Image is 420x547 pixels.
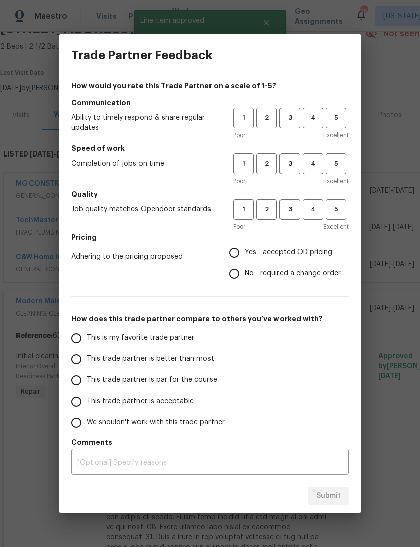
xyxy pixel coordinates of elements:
span: This trade partner is par for the course [87,375,217,385]
span: We shouldn't work with this trade partner [87,417,225,428]
span: This trade partner is acceptable [87,396,194,407]
h4: How would you rate this Trade Partner on a scale of 1-5? [71,81,349,91]
span: 4 [304,158,322,170]
span: This is my favorite trade partner [87,333,194,343]
span: 2 [257,204,276,215]
h5: How does this trade partner compare to others you’ve worked with? [71,314,349,324]
span: Yes - accepted OD pricing [245,247,332,258]
button: 1 [233,153,254,174]
h5: Speed of work [71,143,349,153]
span: Poor [233,176,245,186]
span: 4 [304,204,322,215]
h5: Communication [71,98,349,108]
span: 2 [257,112,276,124]
h3: Trade Partner Feedback [71,48,213,62]
button: 1 [233,108,254,128]
span: 5 [327,112,345,124]
div: How does this trade partner compare to others you’ve worked with? [71,328,349,433]
span: 3 [281,158,299,170]
span: Ability to timely respond & share regular updates [71,113,217,133]
span: Completion of jobs on time [71,159,217,169]
span: Poor [233,130,245,140]
button: 4 [303,199,323,220]
span: 1 [234,158,253,170]
h5: Pricing [71,232,349,242]
span: This trade partner is better than most [87,354,214,364]
span: 1 [234,112,253,124]
h5: Quality [71,189,349,199]
span: 5 [327,158,345,170]
span: Excellent [323,176,349,186]
button: 3 [279,199,300,220]
span: 5 [327,204,345,215]
button: 5 [326,199,346,220]
span: No - required a change order [245,268,341,279]
h5: Comments [71,437,349,447]
span: Adhering to the pricing proposed [71,252,213,262]
button: 1 [233,199,254,220]
button: 2 [256,108,277,128]
span: 3 [281,204,299,215]
div: Pricing [229,242,349,284]
span: 4 [304,112,322,124]
button: 3 [279,153,300,174]
button: 4 [303,153,323,174]
span: Poor [233,222,245,232]
span: 1 [234,204,253,215]
button: 5 [326,108,346,128]
span: 3 [281,112,299,124]
button: 2 [256,199,277,220]
button: 2 [256,153,277,174]
span: 2 [257,158,276,170]
button: 4 [303,108,323,128]
span: Excellent [323,130,349,140]
span: Job quality matches Opendoor standards [71,204,217,214]
button: 5 [326,153,346,174]
span: Excellent [323,222,349,232]
button: 3 [279,108,300,128]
